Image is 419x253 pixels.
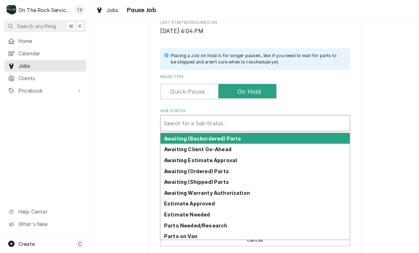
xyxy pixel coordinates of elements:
[164,136,241,142] strong: Awaiting (Backordered) Parts
[18,37,83,45] span: Home
[78,240,82,248] span: C
[125,5,156,15] span: Pause Job
[18,241,35,247] span: Create
[160,74,350,80] label: Pause Type
[160,20,350,26] span: Last Started/Resumed On
[4,206,86,218] a: Go to Help Center
[6,5,16,15] div: O
[160,20,350,35] div: Last Started/Resumed On
[18,87,72,94] span: Pricebook
[4,60,86,72] a: Jobs
[6,5,16,15] div: On The Rock Services's Avatar
[75,5,85,15] div: TB
[18,220,82,228] span: What's New
[17,22,56,30] span: Search anything
[164,157,237,163] strong: Awaiting Estimate Approval
[4,35,86,47] a: Home
[164,222,227,229] strong: Parts Needed/Research
[18,6,71,14] div: On The Rock Services
[164,233,197,239] strong: Parts on Van
[18,75,83,82] span: Clients
[164,168,229,174] strong: Awaiting (Ordered) Parts
[18,62,83,70] span: Jobs
[18,208,82,215] span: Help Center
[164,211,210,218] strong: Estimate Needed
[69,22,74,30] span: ⌘
[160,108,350,131] div: Sub-Status
[164,179,229,185] strong: Awaiting (Shipped) Parts
[93,4,121,16] a: Jobs
[160,74,350,99] div: Pause Type
[78,22,82,30] span: K
[4,20,86,32] button: Search anything⌘K
[164,200,215,207] strong: Estimate Approved
[164,190,250,196] strong: Awaiting Warranty Authorization
[164,146,232,152] strong: Awaiting Client Go-Ahead
[4,72,86,84] a: Clients
[4,218,86,230] a: Go to What's New
[18,50,83,57] span: Calendar
[4,85,86,97] a: Go to Pricebook
[160,28,203,34] span: [DATE] 6:04 PM
[160,233,350,246] button: Cancel
[160,108,350,114] label: Sub-Status
[171,53,343,66] div: Placing a Job on hold is for longer pauses, like if you need to wait for parts to be shipped and ...
[160,27,350,35] span: Last Started/Resumed On
[4,48,86,59] a: Calendar
[107,6,119,14] span: Jobs
[75,5,85,15] div: Todd Brady's Avatar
